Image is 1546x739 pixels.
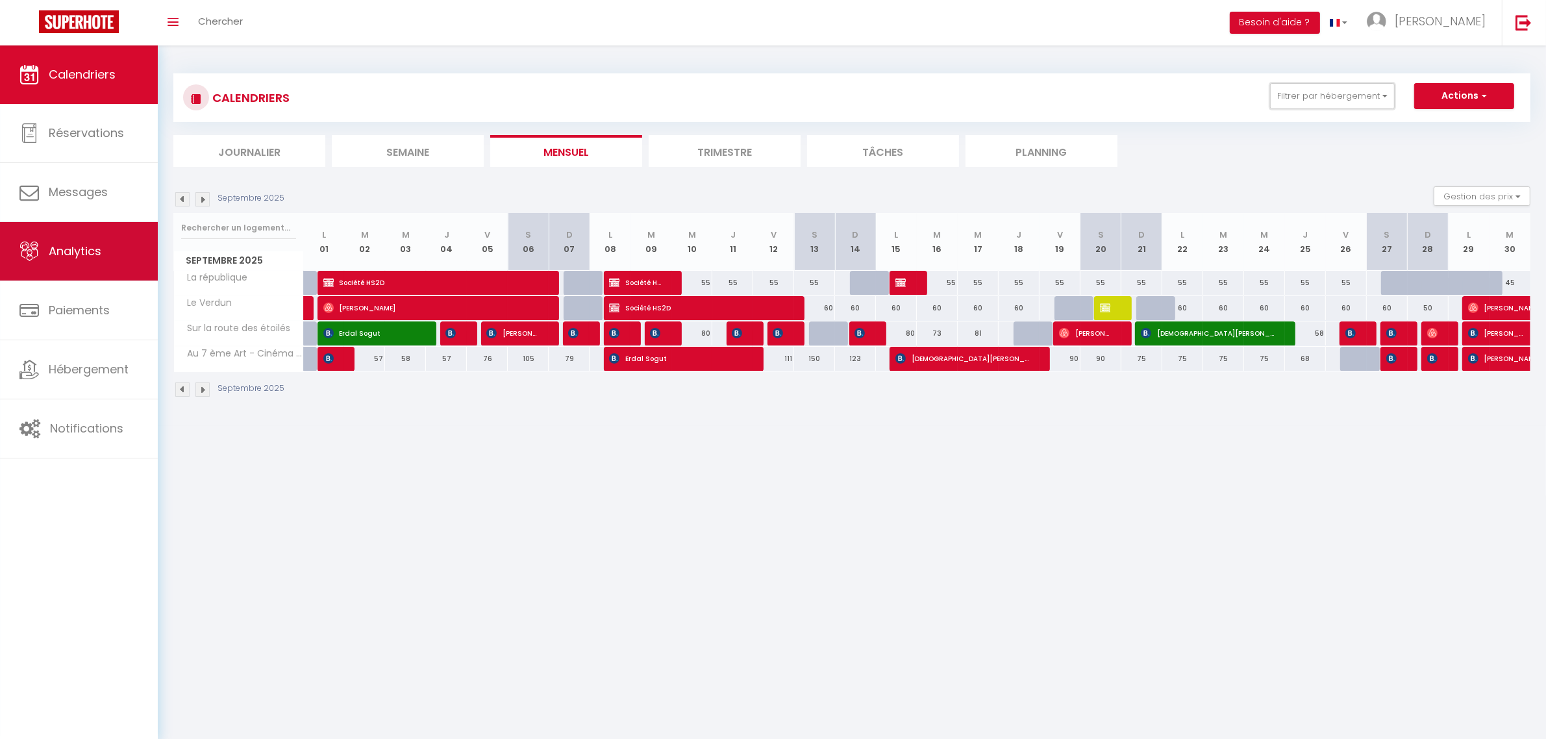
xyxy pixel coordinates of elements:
span: Sur la route des étoilés [176,321,294,336]
div: 55 [1080,271,1121,295]
button: Besoin d'aide ? [1230,12,1320,34]
th: 19 [1040,213,1080,271]
div: 55 [712,271,753,295]
th: 07 [549,213,590,271]
span: [PERSON_NAME] [1345,321,1359,345]
span: Verhees Studio A balanS [323,346,337,371]
div: 60 [1244,296,1285,320]
abbr: D [566,229,573,241]
th: 26 [1326,213,1367,271]
div: 55 [1040,271,1080,295]
th: 16 [917,213,958,271]
div: 55 [753,271,794,295]
abbr: S [812,229,817,241]
span: [DEMOGRAPHIC_DATA][PERSON_NAME] [1141,321,1277,345]
th: 30 [1490,213,1530,271]
abbr: J [444,229,449,241]
div: 55 [671,271,712,295]
button: Gestion des prix [1434,186,1530,206]
span: [PERSON_NAME] [1395,13,1486,29]
abbr: M [1219,229,1227,241]
abbr: D [1425,229,1431,241]
p: Septembre 2025 [218,192,284,205]
input: Rechercher un logement... [181,216,296,240]
div: 60 [1162,296,1203,320]
abbr: M [1260,229,1268,241]
span: [PERSON_NAME] [732,321,745,345]
span: [PERSON_NAME] [568,321,582,345]
div: 90 [1080,347,1121,371]
abbr: S [1384,229,1390,241]
div: 60 [794,296,835,320]
th: 05 [467,213,508,271]
th: 14 [835,213,876,271]
th: 28 [1408,213,1449,271]
span: Hébergement [49,361,129,377]
abbr: M [934,229,941,241]
div: 105 [508,347,549,371]
abbr: L [1467,229,1471,241]
th: 22 [1162,213,1203,271]
abbr: D [1138,229,1145,241]
span: Paiements [49,302,110,318]
span: [DEMOGRAPHIC_DATA][PERSON_NAME] [895,346,1032,371]
div: 75 [1244,347,1285,371]
span: [PERSON_NAME] [486,321,541,345]
div: 68 [1285,347,1326,371]
abbr: M [361,229,369,241]
abbr: V [771,229,777,241]
th: 29 [1449,213,1490,271]
abbr: M [647,229,655,241]
span: [PERSON_NAME] [1468,321,1528,345]
span: Le Verdun [176,296,236,310]
th: 27 [1367,213,1408,271]
th: 08 [590,213,630,271]
div: 60 [1367,296,1408,320]
th: 20 [1080,213,1121,271]
div: 60 [999,296,1040,320]
img: Super Booking [39,10,119,33]
th: 17 [958,213,999,271]
li: Trimestre [649,135,801,167]
abbr: M [1506,229,1514,241]
div: 60 [1285,296,1326,320]
div: 55 [1326,271,1367,295]
div: 79 [549,347,590,371]
th: 06 [508,213,549,271]
abbr: V [1057,229,1063,241]
abbr: M [688,229,696,241]
span: [PERSON_NAME] [773,321,786,345]
abbr: L [608,229,612,241]
div: 58 [1285,321,1326,345]
div: 45 [1490,271,1530,295]
div: 75 [1121,347,1162,371]
button: Filtrer par hébergement [1270,83,1395,109]
span: [PERSON_NAME] [445,321,459,345]
div: 90 [1040,347,1080,371]
th: 02 [344,213,385,271]
div: 60 [1203,296,1244,320]
abbr: L [1180,229,1184,241]
div: 55 [999,271,1040,295]
th: 15 [876,213,917,271]
img: logout [1515,14,1532,31]
li: Planning [966,135,1117,167]
th: 24 [1244,213,1285,271]
div: 55 [1285,271,1326,295]
div: 60 [958,296,999,320]
div: 80 [671,321,712,345]
div: 57 [344,347,385,371]
span: [PERSON_NAME] [609,321,623,345]
div: 150 [794,347,835,371]
div: 55 [794,271,835,295]
div: 50 [1408,296,1449,320]
abbr: D [853,229,859,241]
th: 18 [999,213,1040,271]
span: Société HS2D [323,270,542,295]
span: [PERSON_NAME] [323,295,542,320]
li: Mensuel [490,135,642,167]
span: Calendriers [49,66,116,82]
span: [PERSON_NAME] [1427,321,1441,345]
span: Septembre 2025 [174,251,303,270]
div: 55 [1121,271,1162,295]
